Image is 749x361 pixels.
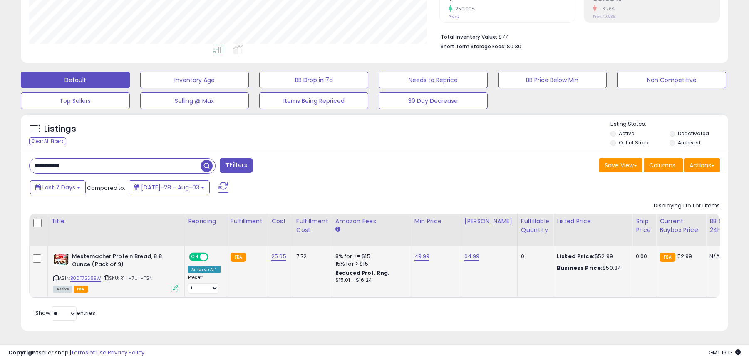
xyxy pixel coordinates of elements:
[557,264,603,272] b: Business Price:
[464,252,480,261] a: 64.99
[636,217,652,234] div: Ship Price
[414,217,457,226] div: Min Price
[678,130,709,137] label: Deactivated
[654,202,720,210] div: Displaying 1 to 1 of 1 items
[521,217,550,234] div: Fulfillable Quantity
[188,275,221,294] div: Preset:
[141,183,199,192] span: [DATE]-28 - Aug-03
[271,217,289,226] div: Cost
[619,139,649,146] label: Out of Stock
[379,72,488,88] button: Needs to Reprice
[51,217,181,226] div: Title
[102,275,153,281] span: | SKU: R1-IH7U-HTGN
[8,349,144,357] div: seller snap | |
[29,137,66,145] div: Clear All Filters
[42,183,75,192] span: Last 7 Days
[619,130,634,137] label: Active
[557,252,595,260] b: Listed Price:
[452,6,475,12] small: 250.00%
[129,180,210,194] button: [DATE]-28 - Aug-03
[557,264,626,272] div: $50.34
[53,253,178,291] div: ASIN:
[188,266,221,273] div: Amazon AI *
[379,92,488,109] button: 30 Day Decrease
[464,217,514,226] div: [PERSON_NAME]
[709,253,737,260] div: N/A
[414,252,430,261] a: 49.99
[140,92,249,109] button: Selling @ Max
[660,253,675,262] small: FBA
[335,269,390,276] b: Reduced Prof. Rng.
[53,253,70,266] img: 51Hn5c9fDcL._SL40_.jpg
[677,252,692,260] span: 52.99
[108,349,144,356] a: Privacy Policy
[449,14,460,19] small: Prev: 2
[30,180,86,194] button: Last 7 Days
[8,349,39,356] strong: Copyright
[709,217,740,234] div: BB Share 24h.
[231,253,246,262] small: FBA
[335,277,404,284] div: $15.01 - $16.24
[709,349,741,356] span: 2025-08-14 16:13 GMT
[441,43,506,50] b: Short Term Storage Fees:
[296,253,325,260] div: 7.72
[678,139,700,146] label: Archived
[335,253,404,260] div: 8% for <= $15
[87,184,125,192] span: Compared to:
[53,286,72,293] span: All listings currently available for purchase on Amazon
[188,217,223,226] div: Repricing
[70,275,101,282] a: B00T72S8EW
[35,309,95,317] span: Show: entries
[21,72,130,88] button: Default
[190,254,200,261] span: ON
[660,217,702,234] div: Current Buybox Price
[593,14,615,19] small: Prev: 40.53%
[521,253,547,260] div: 0
[71,349,107,356] a: Terms of Use
[441,33,497,40] b: Total Inventory Value:
[617,72,726,88] button: Non Competitive
[271,252,286,261] a: 25.65
[231,217,264,226] div: Fulfillment
[72,253,173,270] b: Mestemacher Protein Bread, 8.8 Ounce (Pack of 9)
[684,158,720,172] button: Actions
[636,253,650,260] div: 0.00
[220,158,252,173] button: Filters
[335,217,407,226] div: Amazon Fees
[507,42,521,50] span: $0.30
[21,92,130,109] button: Top Sellers
[44,123,76,135] h5: Listings
[207,254,221,261] span: OFF
[498,72,607,88] button: BB Price Below Min
[597,6,615,12] small: -8.76%
[259,72,368,88] button: BB Drop in 7d
[335,226,340,233] small: Amazon Fees.
[259,92,368,109] button: Items Being Repriced
[644,158,683,172] button: Columns
[140,72,249,88] button: Inventory Age
[599,158,642,172] button: Save View
[441,31,714,41] li: $77
[557,253,626,260] div: $52.99
[649,161,675,169] span: Columns
[74,286,88,293] span: FBA
[296,217,328,234] div: Fulfillment Cost
[557,217,629,226] div: Listed Price
[335,260,404,268] div: 15% for > $15
[610,120,728,128] p: Listing States:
